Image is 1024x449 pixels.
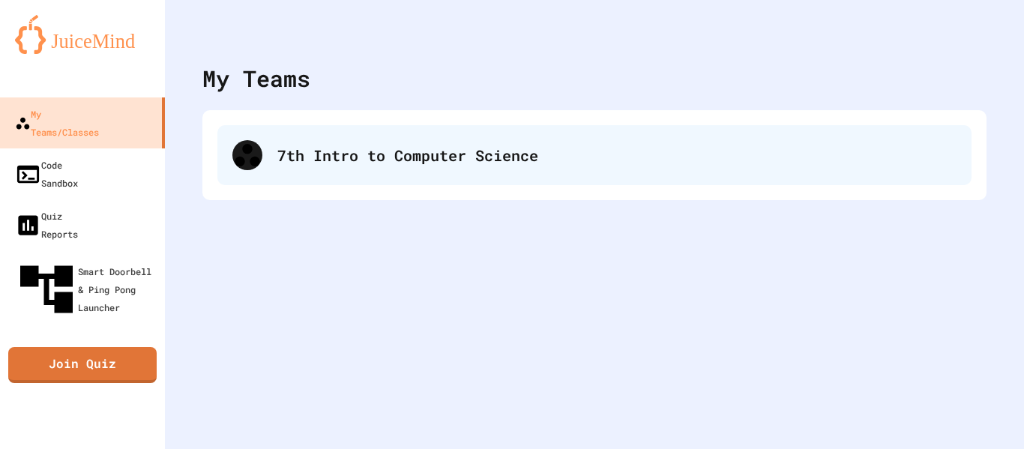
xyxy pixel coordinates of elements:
div: Code Sandbox [15,156,78,192]
a: Join Quiz [8,347,157,383]
div: 7th Intro to Computer Science [277,144,957,166]
img: logo-orange.svg [15,15,150,54]
div: Smart Doorbell & Ping Pong Launcher [15,258,159,321]
div: My Teams [202,61,310,95]
div: 7th Intro to Computer Science [217,125,972,185]
div: Quiz Reports [15,207,78,243]
div: My Teams/Classes [15,105,99,141]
